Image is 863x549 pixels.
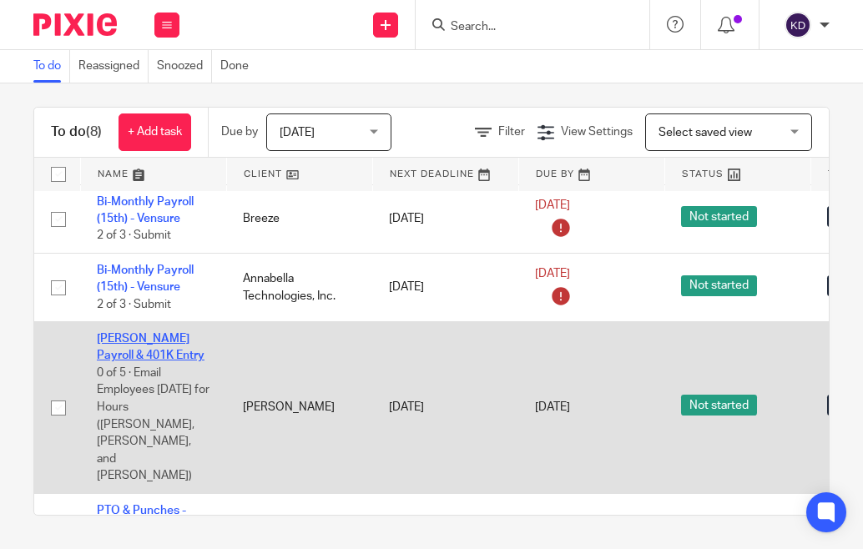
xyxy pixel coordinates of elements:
p: Due by [221,123,258,140]
h1: To do [51,123,102,141]
td: [DATE] [372,253,518,321]
span: Not started [681,395,757,416]
span: [DATE] [280,127,315,139]
span: 2 of 3 · Submit [97,299,171,310]
span: Tags [828,169,856,179]
a: Bi-Monthly Payroll (15th) - Vensure [97,196,194,224]
td: [PERSON_NAME] [226,322,372,494]
span: Filter [498,126,525,138]
span: Not started [681,206,757,227]
a: [PERSON_NAME] Payroll & 401K Entry [97,333,204,361]
span: View Settings [561,126,633,138]
img: Pixie [33,13,117,36]
a: To do [33,50,70,83]
a: Done [220,50,257,83]
td: [DATE] [372,322,518,494]
img: svg%3E [785,12,811,38]
span: [DATE] [535,401,570,413]
a: Reassigned [78,50,149,83]
a: + Add task [119,113,191,151]
td: [DATE] [372,184,518,253]
td: Annabella Technologies, Inc. [226,253,372,321]
span: (8) [86,125,102,139]
span: [DATE] [535,199,570,211]
a: Bi-Monthly Payroll (15th) - Vensure [97,264,194,293]
a: Snoozed [157,50,212,83]
span: 2 of 3 · Submit [97,230,171,242]
a: PTO & Punches - Daily [97,505,186,533]
span: 0 of 5 · Email Employees [DATE] for Hours ([PERSON_NAME], [PERSON_NAME], and [PERSON_NAME]) [97,367,209,481]
input: Search [449,20,599,35]
span: Select saved view [659,127,752,139]
span: Not started [681,275,757,296]
span: [DATE] [535,268,570,280]
td: Breeze [226,184,372,253]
